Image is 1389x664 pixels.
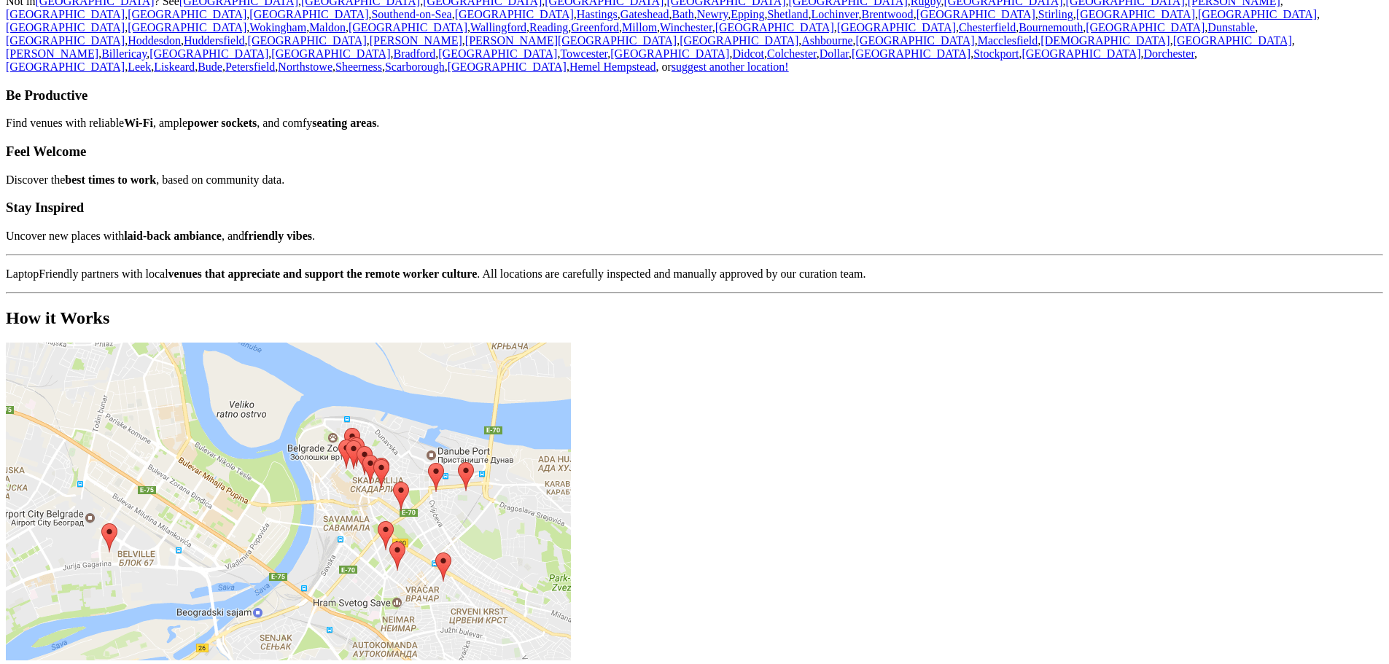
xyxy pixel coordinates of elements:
a: [GEOGRAPHIC_DATA] [852,47,970,60]
a: Millom [622,21,657,34]
a: [GEOGRAPHIC_DATA] [715,21,834,34]
a: [GEOGRAPHIC_DATA] [6,34,125,47]
a: Stirling [1038,8,1073,20]
a: [GEOGRAPHIC_DATA] [837,21,956,34]
a: Dunstable [1207,21,1255,34]
a: [PERSON_NAME] [6,47,98,60]
h3: Feel Welcome [6,144,1383,160]
img: Map of Work-Friendly Locations [6,343,571,660]
a: Ashbourne [801,34,852,47]
a: Petersfield [225,60,275,73]
a: [GEOGRAPHIC_DATA] [448,60,567,73]
a: Bath [672,8,693,20]
a: [GEOGRAPHIC_DATA] [455,8,574,20]
a: [GEOGRAPHIC_DATA] [438,47,557,60]
p: Uncover new places with , and . [6,230,1383,243]
a: [GEOGRAPHIC_DATA] [6,8,125,20]
a: [GEOGRAPHIC_DATA] [6,60,125,73]
a: [GEOGRAPHIC_DATA] [248,34,367,47]
a: [GEOGRAPHIC_DATA] [128,8,246,20]
a: Hastings [577,8,618,20]
a: [GEOGRAPHIC_DATA] [271,47,390,60]
a: [DEMOGRAPHIC_DATA] [1040,34,1170,47]
a: Macclesfield [978,34,1038,47]
a: Shetland [767,8,808,20]
a: Maldon [309,21,346,34]
a: Hemel Hempstead [569,60,656,73]
a: [GEOGRAPHIC_DATA] [680,34,798,47]
a: Wokingham [249,21,306,34]
a: Dorchester [1144,47,1195,60]
p: Discover the , based on community data. [6,173,1383,187]
a: Hoddesdon [128,34,181,47]
strong: venues that appreciate and support the remote worker culture [168,267,478,280]
a: Brentwood [862,8,914,20]
a: Chesterfield [959,21,1016,34]
a: Dollar [820,47,849,60]
strong: laid-back ambiance [124,230,222,242]
a: [PERSON_NAME] [370,34,462,47]
a: Didcot [732,47,764,60]
a: Billericay [101,47,147,60]
a: [GEOGRAPHIC_DATA] [128,21,246,34]
strong: friendly vibes [244,230,312,242]
a: suggest another location! [672,60,789,73]
a: Sheerness [335,60,382,73]
a: Greenford [571,21,619,34]
a: Liskeard [154,60,195,73]
a: Lochinver [811,8,858,20]
a: [GEOGRAPHIC_DATA] [610,47,729,60]
a: Bude [198,60,222,73]
strong: best times to work [65,173,156,186]
a: Colchester [767,47,817,60]
a: Epping [731,8,764,20]
a: Newry [697,8,728,20]
a: [PERSON_NAME][GEOGRAPHIC_DATA] [465,34,677,47]
a: Stockport [973,47,1019,60]
p: Find venues with reliable , ample , and comfy . [6,117,1383,130]
a: [GEOGRAPHIC_DATA] [349,21,467,34]
a: [GEOGRAPHIC_DATA] [1022,47,1140,60]
a: Wallingford [470,21,526,34]
h3: Be Productive [6,87,1383,103]
strong: power sockets [187,117,257,129]
a: [GEOGRAPHIC_DATA] [1198,8,1317,20]
a: Scarborough [385,60,445,73]
a: Towcester [560,47,607,60]
a: Reading [529,21,568,34]
a: Bradford [393,47,435,60]
a: Southend-on-Sea [371,8,451,20]
a: Northstowe [278,60,332,73]
a: Winchester [660,21,712,34]
a: Leek [128,60,151,73]
h2: How it Works [6,308,1383,328]
a: [GEOGRAPHIC_DATA] [917,8,1035,20]
a: Bournemouth [1019,21,1083,34]
a: [GEOGRAPHIC_DATA] [856,34,975,47]
p: LaptopFriendly partners with local . All locations are carefully inspected and manually approved ... [6,267,1383,281]
strong: Wi-Fi [124,117,153,129]
a: [GEOGRAPHIC_DATA] [1173,34,1292,47]
a: [GEOGRAPHIC_DATA] [149,47,268,60]
strong: seating areas [312,117,376,129]
a: Gateshead [620,8,669,20]
h3: Stay Inspired [6,200,1383,216]
a: [GEOGRAPHIC_DATA] [1086,21,1205,34]
a: [GEOGRAPHIC_DATA] [6,21,125,34]
a: [GEOGRAPHIC_DATA] [1076,8,1195,20]
a: Huddersfield [184,34,245,47]
a: [GEOGRAPHIC_DATA] [249,8,368,20]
